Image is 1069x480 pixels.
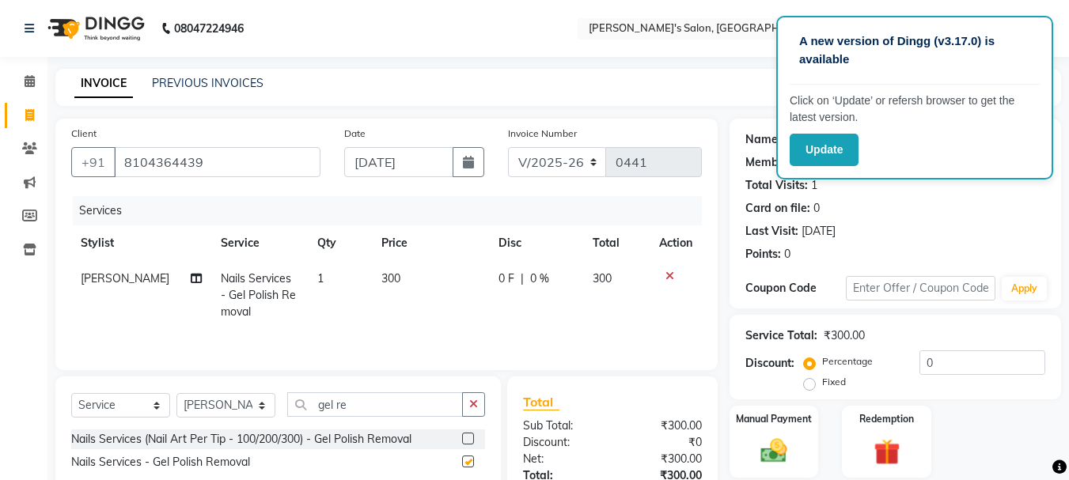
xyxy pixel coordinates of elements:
div: No Active Membership [745,154,1045,171]
span: Total [523,394,559,410]
a: INVOICE [74,70,133,98]
span: 0 % [530,270,549,287]
span: | [521,270,524,287]
div: Coupon Code [745,280,845,297]
input: Enter Offer / Coupon Code [846,276,995,300]
label: Redemption [859,412,914,426]
div: ₹300.00 [612,418,714,434]
th: Disc [489,225,583,261]
img: _gift.svg [866,436,908,468]
div: Net: [511,451,612,467]
span: 300 [593,271,612,285]
a: PREVIOUS INVOICES [152,76,263,90]
div: ₹0 [612,434,714,451]
div: Discount: [511,434,612,451]
div: Membership: [745,154,814,171]
p: A new version of Dingg (v3.17.0) is available [799,32,1030,68]
b: 08047224946 [174,6,244,51]
label: Client [71,127,97,141]
div: Sub Total: [511,418,612,434]
button: Update [790,134,859,166]
label: Fixed [822,375,846,389]
span: 0 F [498,270,514,287]
div: Service Total: [745,327,817,344]
div: 1 [811,177,817,194]
th: Qty [308,225,372,261]
button: +91 [71,147,116,177]
div: ₹300.00 [612,451,714,467]
label: Date [344,127,366,141]
p: Click on ‘Update’ or refersh browser to get the latest version. [790,93,1040,126]
img: logo [40,6,149,51]
div: Name: [745,131,781,148]
div: Nails Services - Gel Polish Removal [71,454,250,471]
div: [DATE] [802,223,836,240]
div: Discount: [745,355,794,372]
th: Action [650,225,702,261]
div: Last Visit: [745,223,798,240]
span: Nails Services - Gel Polish Removal [221,271,296,319]
div: Card on file: [745,200,810,217]
div: ₹300.00 [824,327,865,344]
span: 1 [317,271,324,285]
th: Stylist [71,225,211,261]
th: Price [372,225,489,261]
div: Points: [745,246,781,263]
div: 0 [784,246,790,263]
span: [PERSON_NAME] [81,271,169,285]
div: Nails Services (Nail Art Per Tip - 100/200/300) - Gel Polish Removal [71,431,411,448]
label: Invoice Number [508,127,577,141]
div: 0 [813,200,820,217]
span: 300 [381,271,400,285]
div: Total Visits: [745,177,808,194]
input: Search by Name/Mobile/Email/Code [114,147,320,177]
div: Services [73,196,714,225]
th: Total [583,225,650,261]
button: Apply [1002,277,1047,300]
input: Search or Scan [287,392,463,417]
label: Percentage [822,354,873,369]
img: _cash.svg [752,436,795,466]
th: Service [211,225,308,261]
label: Manual Payment [736,412,812,426]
